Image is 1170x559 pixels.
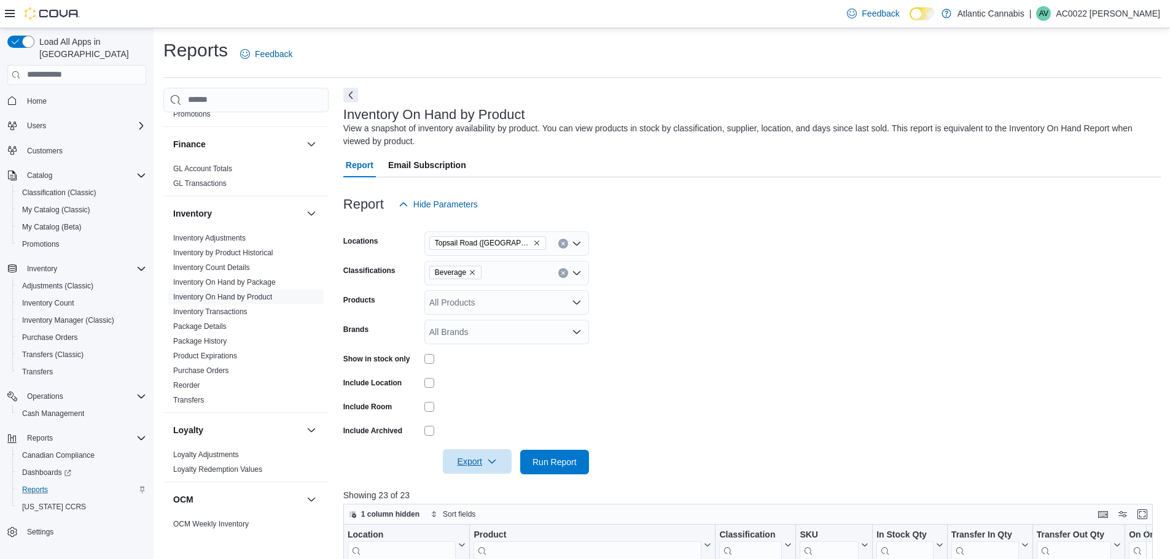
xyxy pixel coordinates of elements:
[173,248,273,258] span: Inventory by Product Historical
[12,236,151,253] button: Promotions
[27,121,46,131] span: Users
[474,529,701,541] div: Product
[173,381,200,390] a: Reorder
[27,146,63,156] span: Customers
[17,465,146,480] span: Dashboards
[17,296,146,310] span: Inventory Count
[17,296,79,310] a: Inventory Count
[22,118,146,133] span: Users
[173,493,302,506] button: OCM
[1036,529,1110,541] div: Transfer Out Qty
[27,171,52,180] span: Catalog
[173,520,249,528] a: OCM Weekly Inventory
[27,527,53,537] span: Settings
[27,96,47,106] span: Home
[173,366,229,376] span: Purchase Orders
[17,499,146,514] span: Washington CCRS
[17,330,146,345] span: Purchase Orders
[343,489,1161,501] p: Showing 23 of 23
[22,409,84,418] span: Cash Management
[173,465,262,474] span: Loyalty Redemption Values
[235,42,297,66] a: Feedback
[343,402,392,412] label: Include Room
[17,279,146,293] span: Adjustments (Classic)
[173,380,200,390] span: Reorder
[173,307,248,316] a: Inventory Transactions
[173,366,229,375] a: Purchase Orders
[876,529,934,541] div: In Stock Qty
[22,143,146,158] span: Customers
[17,202,95,217] a: My Catalog (Classic)
[12,329,151,346] button: Purchase Orders
[12,447,151,464] button: Canadian Compliance
[17,237,146,252] span: Promotions
[17,220,87,234] a: My Catalog (Beta)
[910,7,935,20] input: Dark Mode
[27,391,63,401] span: Operations
[304,137,319,152] button: Finance
[22,261,62,276] button: Inventory
[429,236,546,250] span: Topsail Road (St. John's)
[12,405,151,422] button: Cash Management
[22,333,78,342] span: Purchase Orders
[343,426,402,436] label: Include Archived
[173,207,212,220] h3: Inventory
[22,118,51,133] button: Users
[22,389,146,404] span: Operations
[22,222,82,232] span: My Catalog (Beta)
[22,261,146,276] span: Inventory
[17,185,101,200] a: Classification (Classic)
[17,364,58,379] a: Transfers
[173,277,276,287] span: Inventory On Hand by Package
[22,450,95,460] span: Canadian Compliance
[862,7,899,20] span: Feedback
[469,269,476,276] button: Remove Beverage from selection in this group
[22,431,58,445] button: Reports
[173,322,227,331] span: Package Details
[17,185,146,200] span: Classification (Classic)
[343,354,410,364] label: Show in stock only
[173,424,203,436] h3: Loyalty
[34,36,146,60] span: Load All Apps in [GEOGRAPHIC_DATA]
[22,93,146,109] span: Home
[17,202,146,217] span: My Catalog (Classic)
[343,88,358,102] button: Next
[173,424,302,436] button: Loyalty
[2,167,151,184] button: Catalog
[343,122,1155,148] div: View a snapshot of inventory availability by product. You can view products in stock by classific...
[22,94,52,109] a: Home
[2,523,151,541] button: Settings
[12,218,151,236] button: My Catalog (Beta)
[429,266,482,279] span: Beverage
[173,351,237,361] span: Product Expirations
[173,110,211,118] a: Promotions
[173,450,239,460] span: Loyalty Adjustments
[957,6,1024,21] p: Atlantic Cannabis
[22,168,146,183] span: Catalog
[173,322,227,331] a: Package Details
[22,431,146,445] span: Reports
[304,206,319,221] button: Inventory
[2,388,151,405] button: Operations
[173,450,239,459] a: Loyalty Adjustments
[435,237,531,249] span: Topsail Road ([GEOGRAPHIC_DATA][PERSON_NAME])
[173,138,302,150] button: Finance
[346,153,373,177] span: Report
[173,249,273,257] a: Inventory by Product Historical
[17,448,146,463] span: Canadian Compliance
[1056,6,1160,21] p: AC0022 [PERSON_NAME]
[17,499,91,514] a: [US_STATE] CCRS
[1135,507,1150,522] button: Enter fullscreen
[25,7,80,20] img: Cova
[22,315,114,325] span: Inventory Manager (Classic)
[17,237,64,252] a: Promotions
[435,266,466,279] span: Beverage
[558,239,568,249] button: Clear input
[343,266,396,276] label: Classifications
[17,347,88,362] a: Transfers (Classic)
[1115,507,1130,522] button: Display options
[173,179,227,188] a: GL Transactions
[12,346,151,363] button: Transfers (Classic)
[17,313,146,328] span: Inventory Manager (Classic)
